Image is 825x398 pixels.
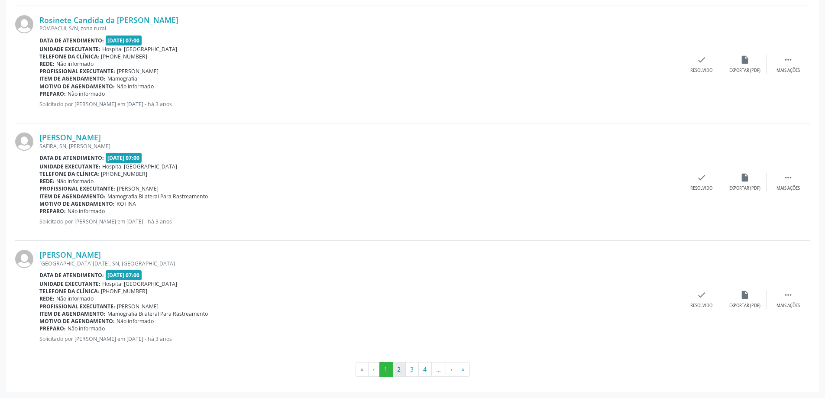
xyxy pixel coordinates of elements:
[68,325,105,332] span: Não informado
[106,36,142,45] span: [DATE] 07:00
[729,303,760,309] div: Exportar (PDF)
[101,288,147,295] span: [PHONE_NUMBER]
[15,15,33,33] img: img
[690,68,712,74] div: Resolvido
[39,280,100,288] b: Unidade executante:
[729,185,760,191] div: Exportar (PDF)
[39,170,99,178] b: Telefone da clínica:
[776,185,800,191] div: Mais ações
[39,15,178,25] a: Rosinete Candida da [PERSON_NAME]
[39,250,101,259] a: [PERSON_NAME]
[15,250,33,268] img: img
[116,317,154,325] span: Não informado
[405,362,419,377] button: Go to page 3
[116,83,154,90] span: Não informado
[39,100,680,108] p: Solicitado por [PERSON_NAME] em [DATE] - há 3 anos
[106,270,142,280] span: [DATE] 07:00
[392,362,406,377] button: Go to page 2
[39,68,115,75] b: Profissional executante:
[783,55,793,65] i: 
[56,178,94,185] span: Não informado
[418,362,432,377] button: Go to page 4
[15,133,33,151] img: img
[56,60,94,68] span: Não informado
[107,193,208,200] span: Mamografia Bilateral Para Rastreamento
[39,90,66,97] b: Preparo:
[101,170,147,178] span: [PHONE_NUMBER]
[740,173,750,182] i: insert_drive_file
[107,310,208,317] span: Mamografia Bilateral Para Rastreamento
[783,173,793,182] i: 
[117,68,159,75] span: [PERSON_NAME]
[102,45,177,53] span: Hospital [GEOGRAPHIC_DATA]
[39,185,115,192] b: Profissional executante:
[39,75,106,82] b: Item de agendamento:
[102,163,177,170] span: Hospital [GEOGRAPHIC_DATA]
[776,303,800,309] div: Mais ações
[117,185,159,192] span: [PERSON_NAME]
[39,193,106,200] b: Item de agendamento:
[39,60,55,68] b: Rede:
[39,272,104,279] b: Data de atendimento:
[39,178,55,185] b: Rede:
[446,362,457,377] button: Go to next page
[690,303,712,309] div: Resolvido
[39,303,115,310] b: Profissional executante:
[39,45,100,53] b: Unidade executante:
[39,260,680,267] div: [GEOGRAPHIC_DATA][DATE], SN, [GEOGRAPHIC_DATA]
[740,55,750,65] i: insert_drive_file
[690,185,712,191] div: Resolvido
[39,37,104,44] b: Data de atendimento:
[102,280,177,288] span: Hospital [GEOGRAPHIC_DATA]
[39,25,680,32] div: POV.PACUI, S/N, zona rural
[39,83,115,90] b: Motivo de agendamento:
[39,288,99,295] b: Telefone da clínica:
[39,142,680,150] div: SAFIRA, SN, [PERSON_NAME]
[39,207,66,215] b: Preparo:
[39,335,680,343] p: Solicitado por [PERSON_NAME] em [DATE] - há 3 anos
[39,200,115,207] b: Motivo de agendamento:
[39,133,101,142] a: [PERSON_NAME]
[107,75,137,82] span: Mamografia
[68,90,105,97] span: Não informado
[783,290,793,300] i: 
[39,325,66,332] b: Preparo:
[39,310,106,317] b: Item de agendamento:
[39,218,680,225] p: Solicitado por [PERSON_NAME] em [DATE] - há 3 anos
[101,53,147,60] span: [PHONE_NUMBER]
[697,55,706,65] i: check
[117,303,159,310] span: [PERSON_NAME]
[776,68,800,74] div: Mais ações
[39,53,99,60] b: Telefone da clínica:
[697,173,706,182] i: check
[106,153,142,163] span: [DATE] 07:00
[56,295,94,302] span: Não informado
[39,295,55,302] b: Rede:
[697,290,706,300] i: check
[39,163,100,170] b: Unidade executante:
[39,154,104,162] b: Data de atendimento:
[116,200,136,207] span: ROTINA
[39,317,115,325] b: Motivo de agendamento:
[68,207,105,215] span: Não informado
[729,68,760,74] div: Exportar (PDF)
[15,362,810,377] ul: Pagination
[740,290,750,300] i: insert_drive_file
[457,362,470,377] button: Go to last page
[379,362,393,377] button: Go to page 1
